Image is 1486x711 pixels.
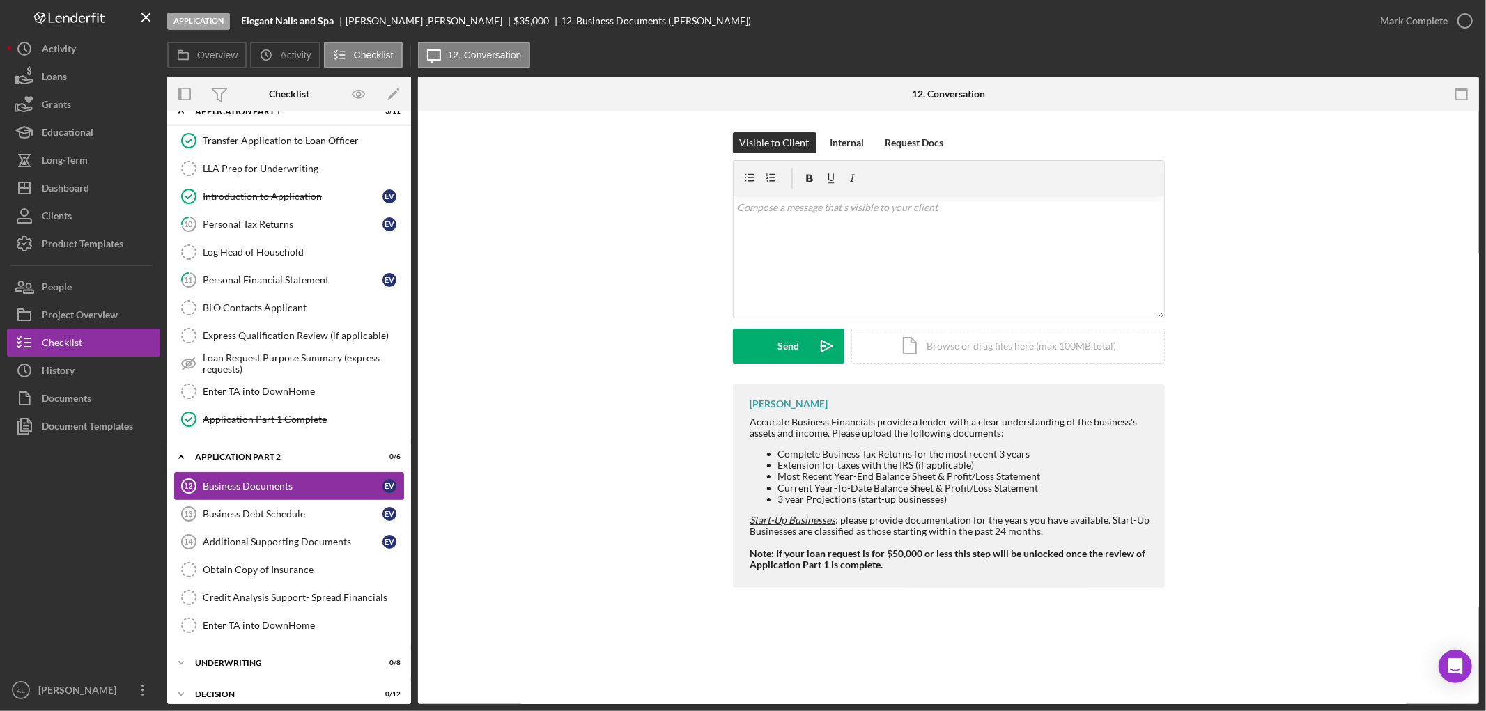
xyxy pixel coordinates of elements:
a: 11Personal Financial StatementEV [174,266,404,294]
div: Enter TA into DownHome [203,386,403,397]
text: AL [17,687,25,694]
div: Application Part 1 [195,107,366,116]
div: Clients [42,202,72,233]
div: Open Intercom Messenger [1439,650,1472,683]
li: 3 year Projections (start-up businesses) [778,494,1151,505]
a: 13Business Debt ScheduleEV [174,500,404,528]
div: 0 / 6 [376,453,401,461]
div: Checklist [42,329,82,360]
a: Express Qualification Review (if applicable) [174,322,404,350]
span: $35,000 [514,15,550,26]
a: 12Business DocumentsEV [174,472,404,500]
button: Educational [7,118,160,146]
div: Credit Analysis Support- Spread Financials [203,592,403,603]
a: Application Part 1 Complete [174,405,404,433]
div: Business Documents [203,480,382,492]
button: Checklist [324,42,403,68]
div: Enter TA into DownHome [203,620,403,631]
div: Obtain Copy of Insurance [203,564,403,575]
button: Long-Term [7,146,160,174]
button: Clients [7,202,160,230]
a: Enter TA into DownHome [174,377,404,405]
div: Educational [42,118,93,150]
div: Project Overview [42,301,118,332]
a: Obtain Copy of Insurance [174,556,404,584]
div: Activity [42,35,76,66]
label: Overview [197,49,238,61]
a: 14Additional Supporting DocumentsEV [174,528,404,556]
button: Request Docs [879,132,951,153]
button: Internal [823,132,872,153]
button: Documents [7,384,160,412]
div: Documents [42,384,91,416]
tspan: 14 [184,538,193,546]
div: Visible to Client [740,132,810,153]
button: Product Templates [7,230,160,258]
b: Elegant Nails and Spa [241,15,334,26]
div: E V [382,189,396,203]
div: E V [382,479,396,493]
div: 12. Business Documents ([PERSON_NAME]) [561,15,751,26]
a: Credit Analysis Support- Spread Financials [174,584,404,611]
div: BLO Contacts Applicant [203,302,403,313]
div: Additional Supporting Documents [203,536,382,547]
div: [PERSON_NAME] [750,398,828,409]
a: Checklist [7,329,160,357]
button: Loans [7,63,160,91]
li: Complete Business Tax Returns for the most recent 3 years [778,448,1151,460]
div: Request Docs [885,132,944,153]
tspan: 13 [184,510,192,518]
div: Grants [42,91,71,122]
div: Log Head of Household [203,247,403,258]
div: Mark Complete [1380,7,1448,35]
div: Application Part 1 Complete [203,414,403,425]
tspan: 10 [185,219,194,228]
label: 12. Conversation [448,49,522,61]
button: Grants [7,91,160,118]
button: Visible to Client [733,132,816,153]
div: LLA Prep for Underwriting [203,163,403,174]
li: Most Recent Year-End Balance Sheet & Profit/Loss Statement [778,471,1151,482]
div: Decision [195,690,366,698]
div: E V [382,273,396,287]
a: BLO Contacts Applicant [174,294,404,322]
button: Project Overview [7,301,160,329]
a: Document Templates [7,412,160,440]
div: Loan Request Purpose Summary (express requests) [203,352,403,375]
div: [PERSON_NAME] [PERSON_NAME] [346,15,514,26]
label: Activity [280,49,311,61]
button: People [7,273,160,301]
div: 3 / 11 [376,107,401,116]
button: Dashboard [7,174,160,202]
a: Loan Request Purpose Summary (express requests) [174,350,404,377]
div: People [42,273,72,304]
div: Long-Term [42,146,88,178]
div: Personal Tax Returns [203,219,382,230]
div: 0 / 12 [376,690,401,698]
button: History [7,357,160,384]
li: Current Year-To-Date Balance Sheet & Profit/Loss Statement [778,483,1151,494]
div: Underwriting [195,659,366,667]
button: Send [733,329,844,364]
label: Checklist [354,49,394,61]
a: Introduction to ApplicationEV [174,182,404,210]
div: Business Debt Schedule [203,508,382,519]
button: Mark Complete [1366,7,1479,35]
a: Activity [7,35,160,63]
em: Start-Up Businesses [750,514,836,526]
button: AL[PERSON_NAME] [7,676,160,704]
div: History [42,357,75,388]
div: Send [777,329,799,364]
a: LLA Prep for Underwriting [174,155,404,182]
button: 12. Conversation [418,42,531,68]
div: Introduction to Application [203,191,382,202]
tspan: 11 [185,275,193,284]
